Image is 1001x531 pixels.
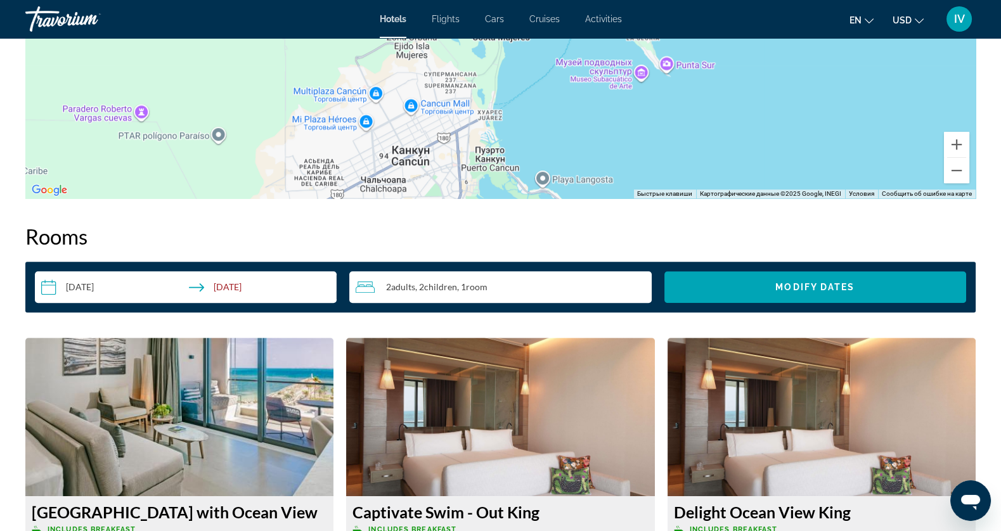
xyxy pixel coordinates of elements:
a: Travorium [25,3,152,35]
button: Увеличить [944,132,969,157]
span: Room [466,281,488,292]
span: IV [954,13,965,25]
div: Search widget [35,271,966,303]
span: Modify Dates [775,282,855,292]
h2: Rooms [25,224,976,249]
span: Children [424,281,457,292]
a: Условия (ссылка откроется в новой вкладке) [849,190,874,197]
h3: Captivate Swim - Out King [352,502,648,521]
span: USD [893,15,912,25]
img: Ocean Side Room with Ocean View [25,338,333,496]
button: Modify Dates [664,271,966,303]
button: Travelers: 2 adults, 2 children [349,271,651,303]
span: 2 [386,282,415,292]
iframe: Кнопка запуска окна обмена сообщениями [950,480,991,521]
a: Открыть эту область в Google Картах (в новом окне) [29,182,70,198]
span: Adults [391,281,415,292]
a: Cars [485,14,504,24]
button: Change language [849,11,874,29]
span: Картографические данные ©2025 Google, INEGI [700,190,841,197]
span: , 2 [415,282,457,292]
button: Select check in and out date [35,271,337,303]
a: Сообщить об ошибке на карте [882,190,972,197]
button: Уменьшить [944,158,969,183]
span: , 1 [457,282,488,292]
img: Google [29,182,70,198]
img: Captivate Swim - Out King [346,338,654,496]
button: Быстрые клавиши [637,189,692,198]
h3: Delight Ocean View King [674,502,969,521]
a: Flights [432,14,460,24]
a: Activities [585,14,622,24]
img: Delight Ocean View King [668,338,976,496]
a: Cruises [529,14,560,24]
button: User Menu [943,6,976,32]
button: Change currency [893,11,924,29]
span: en [849,15,862,25]
a: Hotels [380,14,406,24]
h3: [GEOGRAPHIC_DATA] with Ocean View [32,502,327,521]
